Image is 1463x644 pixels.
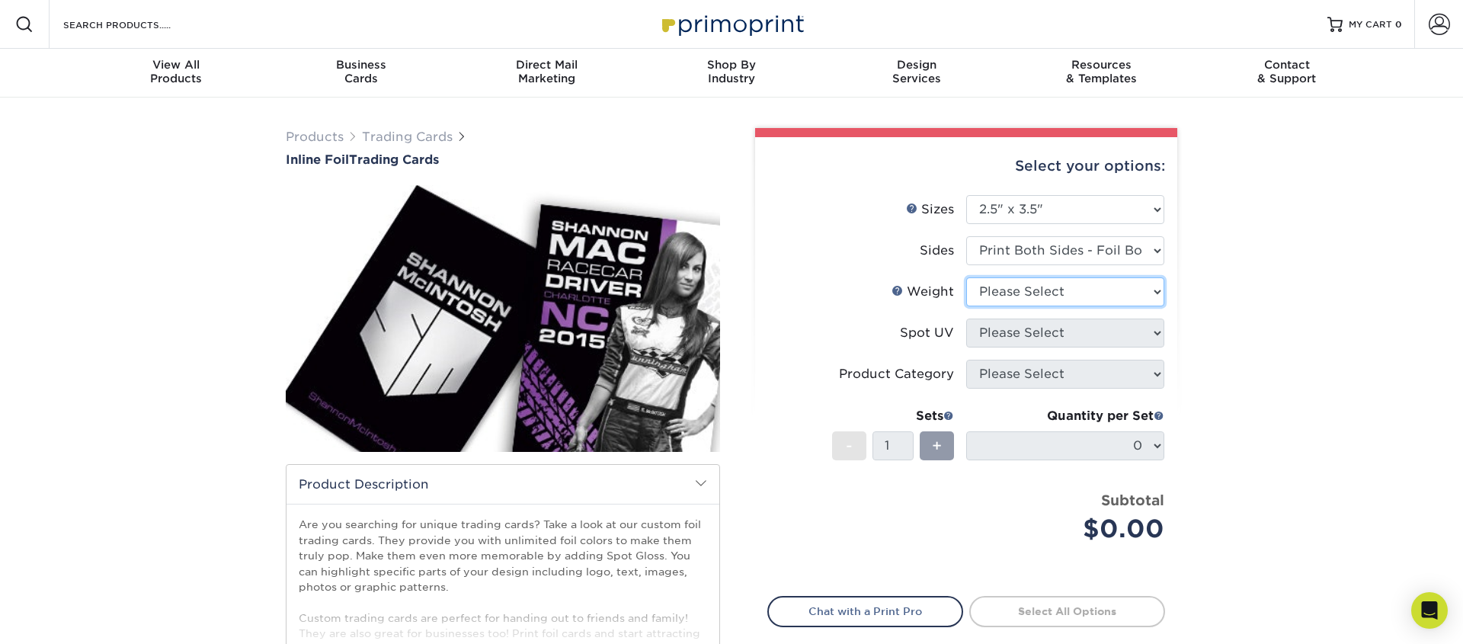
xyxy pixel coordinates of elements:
[767,137,1165,195] div: Select your options:
[454,58,639,85] div: Marketing
[1411,592,1448,629] div: Open Intercom Messenger
[1009,58,1194,85] div: & Templates
[900,324,954,342] div: Spot UV
[639,58,824,72] span: Shop By
[824,49,1009,98] a: DesignServices
[454,58,639,72] span: Direct Mail
[84,49,269,98] a: View AllProducts
[846,434,853,457] span: -
[362,130,453,144] a: Trading Cards
[1194,49,1379,98] a: Contact& Support
[269,58,454,72] span: Business
[1349,18,1392,31] span: MY CART
[1009,58,1194,72] span: Resources
[286,152,720,167] a: Inline FoilTrading Cards
[286,130,344,144] a: Products
[84,58,269,72] span: View All
[269,58,454,85] div: Cards
[892,283,954,301] div: Weight
[767,596,963,626] a: Chat with a Print Pro
[639,49,824,98] a: Shop ByIndustry
[286,152,349,167] span: Inline Foil
[1194,58,1379,85] div: & Support
[966,407,1164,425] div: Quantity per Set
[932,434,942,457] span: +
[286,152,720,167] h1: Trading Cards
[969,596,1165,626] a: Select All Options
[1009,49,1194,98] a: Resources& Templates
[1395,19,1402,30] span: 0
[824,58,1009,85] div: Services
[1101,492,1164,508] strong: Subtotal
[639,58,824,85] div: Industry
[824,58,1009,72] span: Design
[839,365,954,383] div: Product Category
[978,511,1164,547] div: $0.00
[832,407,954,425] div: Sets
[62,15,210,34] input: SEARCH PRODUCTS.....
[1194,58,1379,72] span: Contact
[906,200,954,219] div: Sizes
[84,58,269,85] div: Products
[655,8,808,40] img: Primoprint
[287,465,719,504] h2: Product Description
[269,49,454,98] a: BusinessCards
[920,242,954,260] div: Sides
[286,168,720,469] img: Inline Foil 01
[454,49,639,98] a: Direct MailMarketing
